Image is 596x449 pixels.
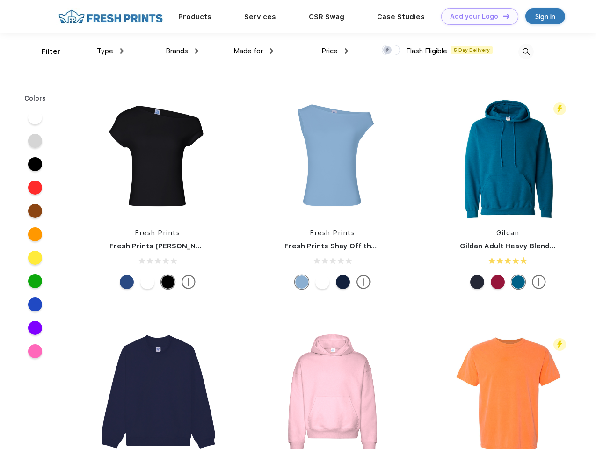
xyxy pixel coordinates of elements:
[120,48,124,54] img: dropdown.png
[109,242,291,250] a: Fresh Prints [PERSON_NAME] Off the Shoulder Top
[451,46,493,54] span: 5 Day Delivery
[135,229,180,237] a: Fresh Prints
[284,242,429,250] a: Fresh Prints Shay Off the Shoulder Tank
[97,47,113,55] span: Type
[182,275,196,289] img: more.svg
[406,47,447,55] span: Flash Eligible
[532,275,546,289] img: more.svg
[491,275,505,289] div: Antiq Cherry Red
[42,46,61,57] div: Filter
[356,275,371,289] img: more.svg
[309,13,344,21] a: CSR Swag
[321,47,338,55] span: Price
[450,13,498,21] div: Add your Logo
[553,338,566,351] img: flash_active_toggle.svg
[496,229,519,237] a: Gildan
[315,275,329,289] div: White
[140,275,154,289] div: White
[178,13,211,21] a: Products
[446,94,570,219] img: func=resize&h=266
[56,8,166,25] img: fo%20logo%202.webp
[270,48,273,54] img: dropdown.png
[518,44,534,59] img: desktop_search.svg
[244,13,276,21] a: Services
[310,229,355,237] a: Fresh Prints
[270,94,395,219] img: func=resize&h=266
[503,14,509,19] img: DT
[17,94,53,103] div: Colors
[553,102,566,115] img: flash_active_toggle.svg
[336,275,350,289] div: Navy
[345,48,348,54] img: dropdown.png
[525,8,565,24] a: Sign in
[95,94,220,219] img: func=resize&h=266
[120,275,134,289] div: True Blue
[161,275,175,289] div: Black
[295,275,309,289] div: Light Blue
[195,48,198,54] img: dropdown.png
[470,275,484,289] div: Navy
[166,47,188,55] span: Brands
[233,47,263,55] span: Made for
[535,11,555,22] div: Sign in
[511,275,525,289] div: Antique Sapphire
